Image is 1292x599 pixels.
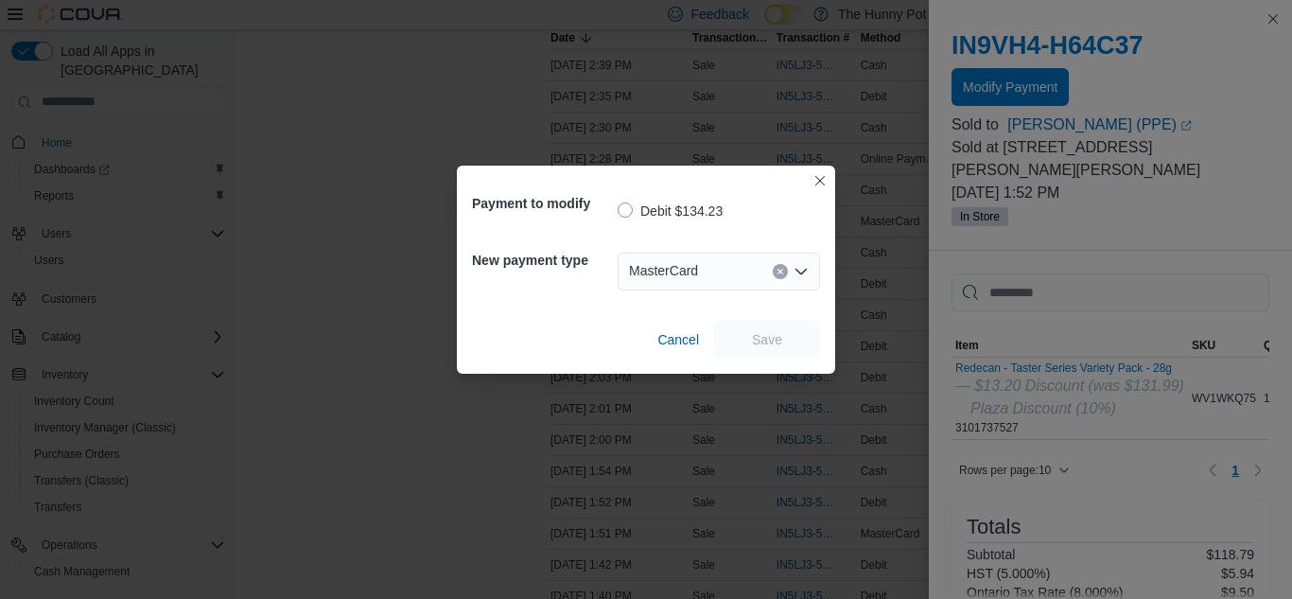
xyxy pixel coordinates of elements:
span: Save [752,330,782,349]
h5: Payment to modify [472,185,614,222]
input: Accessible screen reader label [706,260,707,283]
label: Debit $134.23 [618,200,723,222]
h5: New payment type [472,241,614,279]
button: Closes this modal window [809,169,831,192]
button: Cancel [650,321,707,359]
button: Clear input [773,264,788,279]
button: Open list of options [794,264,809,279]
span: MasterCard [629,259,698,282]
button: Save [714,321,820,359]
span: Cancel [657,330,699,349]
